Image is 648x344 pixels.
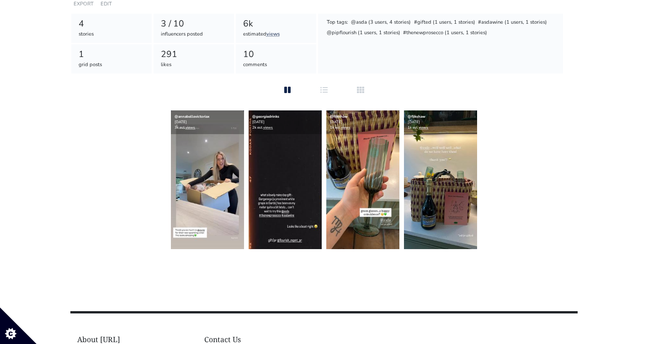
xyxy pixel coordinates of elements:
[161,31,227,38] div: influencers posted
[326,110,399,134] div: [DATE] 1k est.
[161,48,227,61] div: 291
[351,18,412,27] div: @asda (3 users, 4 stories)
[249,110,322,134] div: [DATE] 2k est.
[243,17,309,31] div: 6k
[186,125,195,130] a: views
[79,31,145,38] div: stories
[341,125,351,130] a: views
[79,61,145,69] div: grid posts
[419,125,428,130] a: views
[243,61,309,69] div: comments
[413,18,476,27] div: #gifted (1 users, 1 stories)
[404,110,477,134] div: [DATE] 1k est.
[330,114,348,119] a: @flikshaw
[79,48,145,61] div: 1
[263,125,273,130] a: views
[243,31,309,38] div: estimated
[243,48,309,61] div: 10
[74,0,94,7] a: EXPORT
[175,114,209,119] a: @annabellevictoriax
[408,114,425,119] a: @flikshaw
[171,110,244,134] div: [DATE] 3k est.
[266,31,280,37] a: views
[252,114,279,119] a: @georgiedrinks
[477,18,547,27] div: #asdawine (1 users, 1 stories)
[403,29,488,38] div: #thenewprosecco (1 users, 1 stories)
[161,17,227,31] div: 3 / 10
[161,61,227,69] div: likes
[326,29,401,38] div: @pipflourish (1 users, 1 stories)
[101,0,112,7] a: EDIT
[204,335,318,344] h4: Contact Us
[77,335,191,344] h4: About [URL]
[326,18,349,27] div: Top tags:
[79,17,145,31] div: 4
